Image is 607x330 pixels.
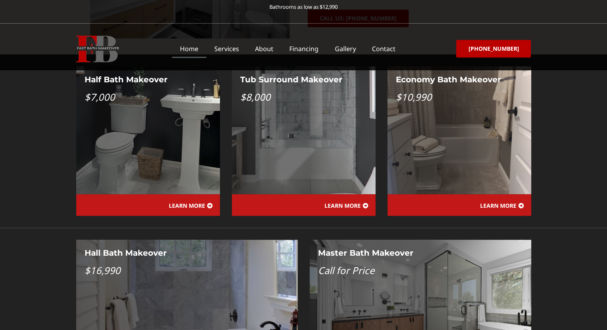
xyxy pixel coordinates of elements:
[76,36,119,62] img: Fast Bath Makeover icon
[468,46,519,52] span: [PHONE_NUMBER]
[318,248,523,258] h4: Master Bath Makeover
[364,40,403,58] a: Contact
[85,92,212,102] p: $7,000
[240,75,367,84] h4: Tub Surround Makeover
[321,198,372,212] a: LEARN MORE
[396,75,523,84] h4: Economy Bath Makeover
[85,75,212,84] h4: Half Bath Makeover
[396,92,523,102] p: $10,990
[85,266,289,275] p: $16,990
[480,203,516,209] span: LEARN MORE
[240,92,367,102] p: $8,000
[85,248,289,258] h4: Hall Bath Makeover
[169,203,205,209] span: LEARN MORE
[281,40,326,58] a: Financing
[172,40,206,58] a: Home
[456,40,531,58] a: [PHONE_NUMBER]
[247,40,281,58] a: About
[326,40,364,58] a: Gallery
[318,266,523,275] p: Call for Price
[206,40,247,58] a: Services
[166,198,216,212] a: LEARN MORE
[477,198,527,212] a: LEARN MORE
[324,203,361,209] span: LEARN MORE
